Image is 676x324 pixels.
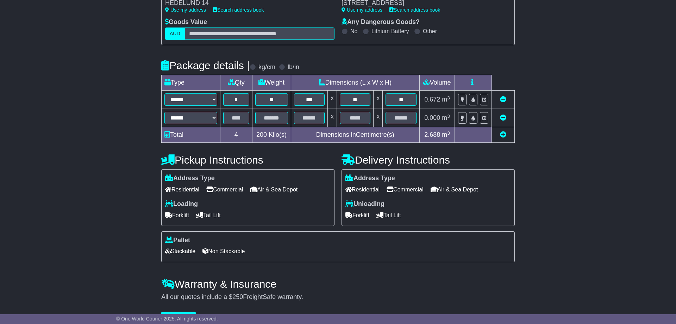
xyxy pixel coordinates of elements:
span: Residential [165,184,199,195]
span: Stackable [165,246,195,257]
td: 4 [220,127,252,143]
span: Commercial [387,184,423,195]
div: All our quotes include a $ FreightSafe warranty. [161,293,515,301]
span: m [442,131,450,138]
span: Forklift [165,210,189,221]
td: Kilo(s) [252,127,291,143]
a: Remove this item [500,96,506,103]
h4: Delivery Instructions [342,154,515,166]
label: Pallet [165,237,190,244]
span: Forklift [345,210,369,221]
span: Tail Lift [196,210,221,221]
label: Address Type [165,175,215,182]
span: 2.688 [424,131,440,138]
sup: 3 [447,114,450,119]
label: lb/in [288,63,299,71]
label: Goods Value [165,18,207,26]
a: Search address book [389,7,440,13]
h4: Package details | [161,60,250,71]
sup: 3 [447,130,450,136]
label: Lithium Battery [371,28,409,35]
label: Address Type [345,175,395,182]
a: Remove this item [500,114,506,121]
label: Any Dangerous Goods? [342,18,420,26]
span: Air & Sea Depot [250,184,298,195]
a: Add new item [500,131,506,138]
a: Use my address [342,7,382,13]
td: x [328,91,337,109]
label: Other [423,28,437,35]
label: AUD [165,27,185,40]
h4: Warranty & Insurance [161,278,515,290]
label: No [350,28,357,35]
h4: Pickup Instructions [161,154,334,166]
td: Weight [252,75,291,91]
a: Search address book [213,7,264,13]
span: 250 [232,293,243,300]
label: kg/cm [258,63,275,71]
span: © One World Courier 2025. All rights reserved. [116,316,218,322]
td: x [328,109,337,127]
sup: 3 [447,95,450,100]
td: Qty [220,75,252,91]
td: Volume [419,75,455,91]
label: Unloading [345,200,384,208]
span: 0.000 [424,114,440,121]
td: Dimensions in Centimetre(s) [291,127,419,143]
span: 200 [256,131,267,138]
a: Use my address [165,7,206,13]
td: x [374,109,383,127]
span: Residential [345,184,380,195]
span: 0.672 [424,96,440,103]
td: Type [162,75,220,91]
label: Loading [165,200,198,208]
td: Dimensions (L x W x H) [291,75,419,91]
td: x [374,91,383,109]
td: Total [162,127,220,143]
span: m [442,114,450,121]
span: Air & Sea Depot [431,184,478,195]
span: Commercial [206,184,243,195]
button: Get Quotes [161,312,196,324]
span: Non Stackable [202,246,245,257]
span: Tail Lift [376,210,401,221]
span: m [442,96,450,103]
